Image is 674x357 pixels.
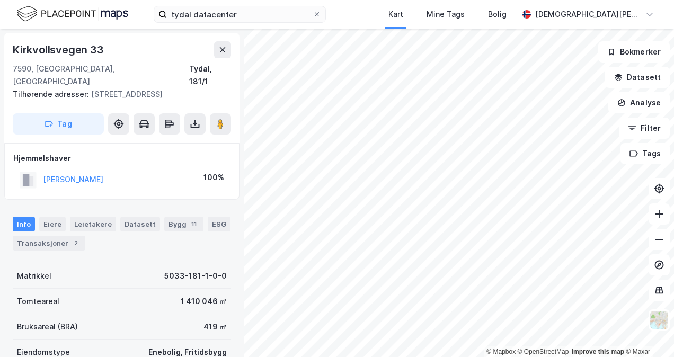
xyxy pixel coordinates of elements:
div: Leietakere [70,217,116,231]
div: 5033-181-1-0-0 [164,270,227,282]
div: 100% [203,171,224,184]
div: [DEMOGRAPHIC_DATA][PERSON_NAME] [535,8,641,21]
span: Tilhørende adresser: [13,90,91,99]
div: Kart [388,8,403,21]
div: Matrikkel [17,270,51,282]
button: Datasett [605,67,670,88]
div: [STREET_ADDRESS] [13,88,223,101]
a: OpenStreetMap [518,348,569,355]
div: Kirkvollsvegen 33 [13,41,106,58]
div: Bygg [164,217,203,231]
div: Bruksareal (BRA) [17,320,78,333]
div: 11 [189,219,199,229]
div: 7590, [GEOGRAPHIC_DATA], [GEOGRAPHIC_DATA] [13,63,189,88]
button: Tag [13,113,104,135]
div: Datasett [120,217,160,231]
button: Tags [620,143,670,164]
div: Bolig [488,8,507,21]
div: 1 410 046 ㎡ [181,295,227,308]
button: Filter [619,118,670,139]
iframe: Chat Widget [621,306,674,357]
div: Eiere [39,217,66,231]
div: Mine Tags [427,8,465,21]
button: Analyse [608,92,670,113]
div: ESG [208,217,230,231]
img: logo.f888ab2527a4732fd821a326f86c7f29.svg [17,5,128,23]
div: Tydal, 181/1 [189,63,231,88]
a: Improve this map [572,348,624,355]
div: Tomteareal [17,295,59,308]
div: 2 [70,238,81,248]
input: Søk på adresse, matrikkel, gårdeiere, leietakere eller personer [167,6,313,22]
div: Transaksjoner [13,236,85,251]
div: Hjemmelshaver [13,152,230,165]
button: Bokmerker [598,41,670,63]
a: Mapbox [486,348,516,355]
div: Info [13,217,35,231]
div: 419 ㎡ [203,320,227,333]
